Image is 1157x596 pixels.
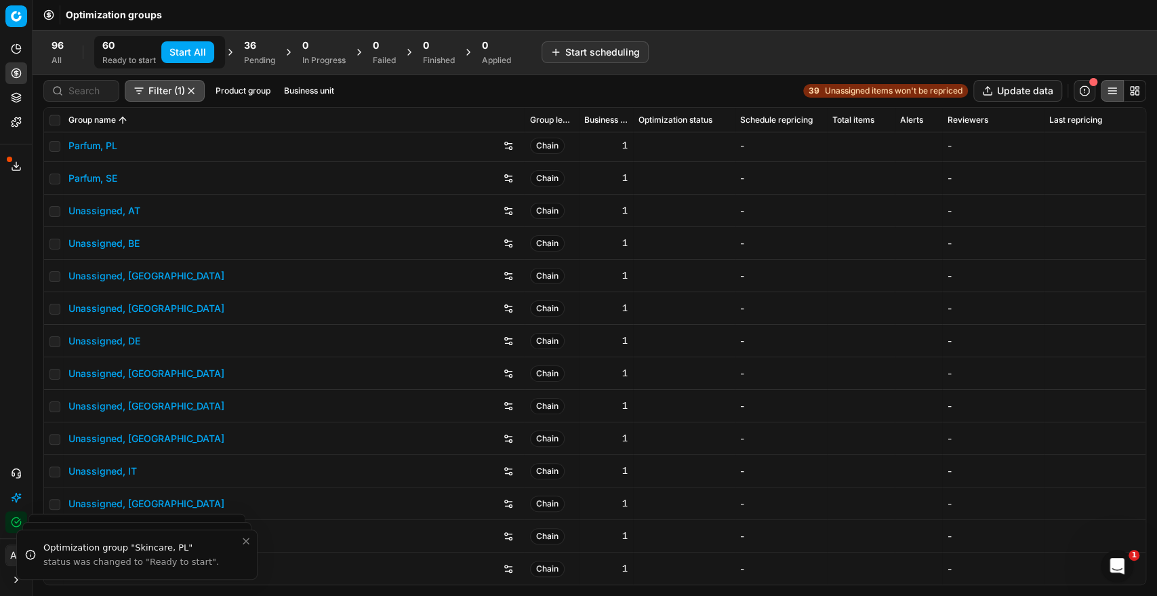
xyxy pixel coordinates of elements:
td: - [942,325,1044,357]
div: Optimization group "Skincare, PL" [43,541,241,555]
span: 1 [1129,550,1139,561]
a: Unassigned, [GEOGRAPHIC_DATA] [68,497,224,511]
td: - [942,455,1044,488]
td: - [735,292,827,325]
a: Unassigned, [GEOGRAPHIC_DATA] [68,302,224,315]
div: 1 [584,204,628,218]
div: Failed [373,55,396,66]
nav: breadcrumb [66,8,162,22]
div: All [52,55,64,66]
td: - [942,130,1044,162]
td: - [735,130,827,162]
div: 1 [584,464,628,478]
span: 0 [423,39,429,52]
span: 0 [373,39,379,52]
td: - [735,390,827,422]
span: Chain [530,398,565,414]
button: Start scheduling [542,41,649,63]
span: Alerts [900,115,923,125]
a: Unassigned, [GEOGRAPHIC_DATA] [68,269,224,283]
span: 0 [302,39,308,52]
td: - [942,292,1044,325]
span: Chain [530,170,565,186]
button: AB [5,544,27,566]
td: - [735,195,827,227]
div: Pending [244,55,275,66]
div: Ready to start [102,55,156,66]
a: Parfum, SE [68,172,117,185]
button: Filter (1) [125,80,205,102]
td: - [942,357,1044,390]
span: Group level [530,115,573,125]
span: Chain [530,235,565,252]
span: Chain [530,561,565,577]
div: In Progress [302,55,346,66]
td: - [942,195,1044,227]
div: 1 [584,562,628,576]
iframe: Intercom live chat [1101,550,1133,582]
div: 1 [584,302,628,315]
span: Chain [530,528,565,544]
span: Chain [530,138,565,154]
span: 60 [102,39,115,52]
span: AB [6,545,26,565]
div: 1 [584,139,628,153]
a: Unassigned, AT [68,204,140,218]
div: 1 [584,432,628,445]
span: Group name [68,115,116,125]
span: Chain [530,463,565,479]
span: Chain [530,268,565,284]
span: Chain [530,431,565,447]
span: Reviewers [948,115,988,125]
span: Optimization status [638,115,712,125]
button: Product group [210,83,276,99]
td: - [735,260,827,292]
input: Search [68,84,110,98]
a: Parfum, PL [68,139,117,153]
div: Finished [423,55,455,66]
strong: 39 [809,85,819,96]
td: - [942,553,1044,585]
td: - [735,325,827,357]
a: Unassigned, IT [68,464,137,478]
span: Chain [530,333,565,349]
td: - [942,227,1044,260]
a: Unassigned, [GEOGRAPHIC_DATA] [68,367,224,380]
td: - [942,390,1044,422]
a: Unassigned, DE [68,334,140,348]
a: Unassigned, BE [68,237,140,250]
td: - [735,422,827,455]
span: Chain [530,365,565,382]
span: Chain [530,203,565,219]
span: 36 [244,39,256,52]
td: - [942,260,1044,292]
span: 96 [52,39,64,52]
td: - [735,553,827,585]
button: Update data [973,80,1062,102]
span: Unassigned items won't be repriced [825,85,962,96]
span: Chain [530,300,565,317]
a: Unassigned, [GEOGRAPHIC_DATA] [68,432,224,445]
div: 1 [584,399,628,413]
button: Business unit [279,83,340,99]
div: Applied [482,55,511,66]
td: - [735,520,827,553]
td: - [735,455,827,488]
td: - [942,520,1044,553]
a: Unassigned, [GEOGRAPHIC_DATA] [68,399,224,413]
span: Schedule repricing [740,115,813,125]
span: Optimization groups [66,8,162,22]
td: - [942,488,1044,520]
div: 1 [584,497,628,511]
div: 1 [584,172,628,185]
div: 1 [584,237,628,250]
div: 1 [584,530,628,543]
span: Business unit [584,115,628,125]
td: - [942,162,1044,195]
button: Start All [161,41,214,63]
span: 0 [482,39,488,52]
div: 1 [584,334,628,348]
span: Total items [832,115,874,125]
button: Sorted by Group name ascending [116,113,129,127]
a: 39Unassigned items won't be repriced [803,84,968,98]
